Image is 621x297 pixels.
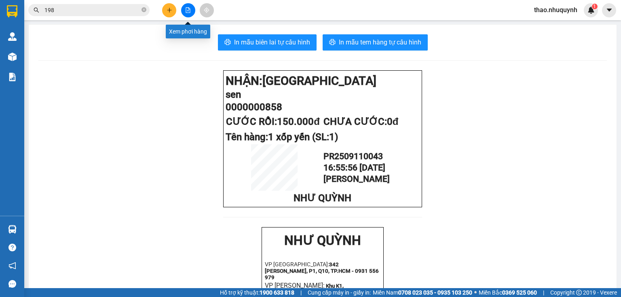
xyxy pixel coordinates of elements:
[373,288,472,297] span: Miền Nam
[234,37,310,47] span: In mẫu biên lai tự cấu hình
[200,3,214,17] button: aim
[602,3,616,17] button: caret-down
[587,6,595,14] img: icon-new-feature
[329,39,336,46] span: printer
[226,89,241,100] span: sen
[8,262,16,270] span: notification
[329,131,338,143] span: 1)
[220,288,294,297] span: Hỗ trợ kỹ thuật:
[226,101,282,113] span: 0000000858
[22,3,99,19] strong: NHƯ QUỲNH
[398,289,472,296] strong: 0708 023 035 - 0935 103 250
[323,162,385,173] span: 16:55:56 [DATE]
[260,289,294,296] strong: 1900 633 818
[162,3,176,17] button: plus
[226,131,338,143] span: Tên hàng:
[474,291,477,294] span: ⚪️
[185,7,191,13] span: file-add
[7,5,17,17] img: logo-vxr
[8,32,17,41] img: warehouse-icon
[226,116,320,127] span: CƯỚC RỒI:
[8,225,17,234] img: warehouse-icon
[323,174,390,184] span: [PERSON_NAME]
[592,4,598,9] sup: 1
[34,7,39,13] span: search
[528,5,584,15] span: thao.nhuquynh
[8,53,17,61] img: warehouse-icon
[543,288,544,297] span: |
[294,192,351,204] span: NHƯ QUỲNH
[277,116,320,127] span: 150.000đ
[262,74,376,88] span: [GEOGRAPHIC_DATA]
[226,74,376,88] strong: NHẬN:
[218,34,317,51] button: printerIn mẫu biên lai tự cấu hình
[3,29,118,49] p: VP [GEOGRAPHIC_DATA]:
[606,6,613,14] span: caret-down
[479,288,537,297] span: Miền Bắc
[142,6,146,14] span: close-circle
[576,290,582,295] span: copyright
[204,7,209,13] span: aim
[265,261,380,280] p: VP [GEOGRAPHIC_DATA]:
[3,30,117,49] strong: 342 [PERSON_NAME], P1, Q10, TP.HCM - 0931 556 979
[265,261,379,280] strong: 342 [PERSON_NAME], P1, Q10, TP.HCM - 0931 556 979
[8,280,16,288] span: message
[265,282,325,289] span: VP [PERSON_NAME]:
[593,4,596,9] span: 1
[167,7,172,13] span: plus
[44,6,140,15] input: Tìm tên, số ĐT hoặc mã đơn
[502,289,537,296] strong: 0369 525 060
[224,39,231,46] span: printer
[323,116,399,127] span: CHƯA CƯỚC:
[8,244,16,251] span: question-circle
[142,7,146,12] span: close-circle
[181,3,195,17] button: file-add
[3,50,63,58] span: VP [PERSON_NAME]:
[339,37,421,47] span: In mẫu tem hàng tự cấu hình
[308,288,371,297] span: Cung cấp máy in - giấy in:
[284,233,361,248] strong: NHƯ QUỲNH
[8,73,17,81] img: solution-icon
[387,116,399,127] span: 0đ
[268,131,338,143] span: 1 xốp yến (SL:
[323,34,428,51] button: printerIn mẫu tem hàng tự cấu hình
[323,151,383,161] span: PR2509110043
[300,288,302,297] span: |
